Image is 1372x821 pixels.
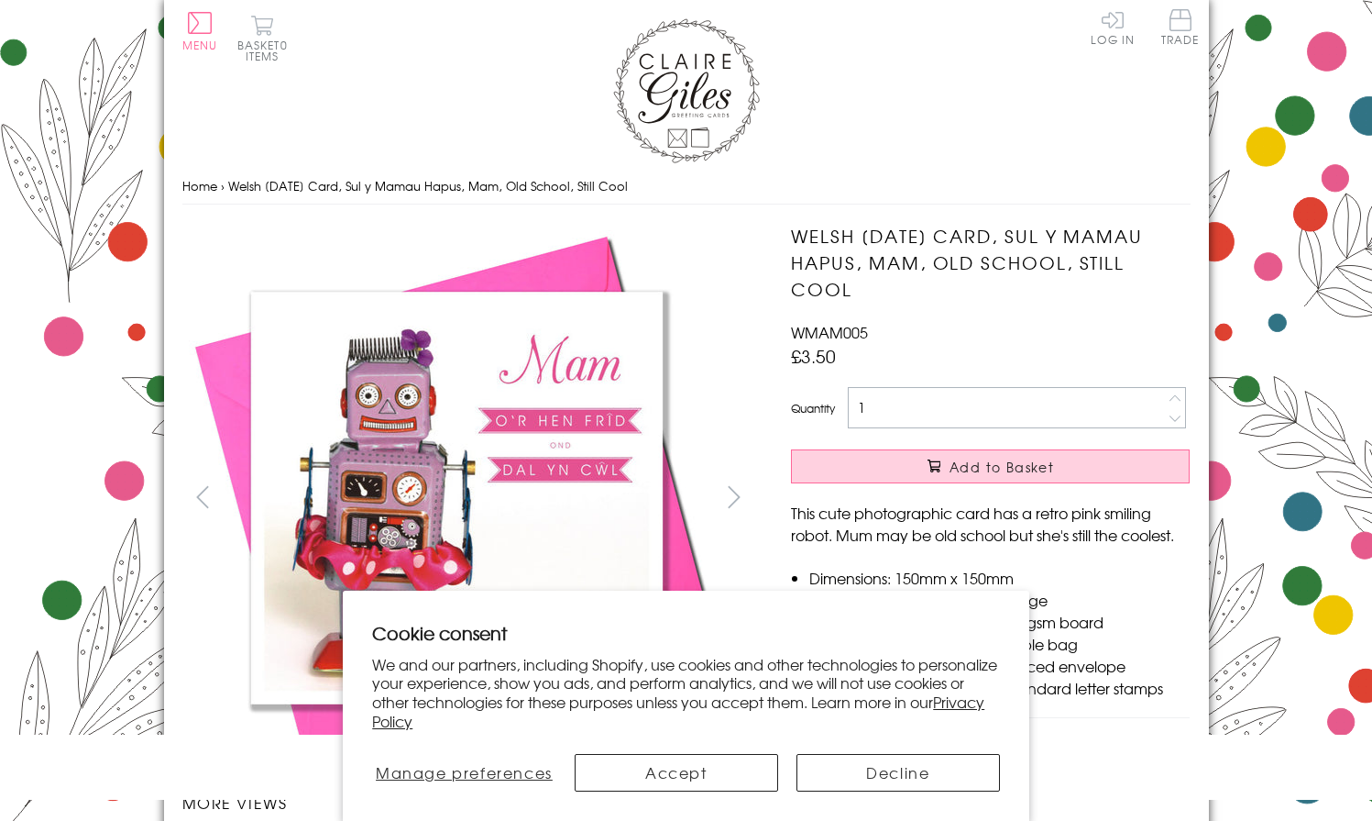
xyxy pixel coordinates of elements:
[949,458,1054,476] span: Add to Basket
[1161,9,1200,49] a: Trade
[809,589,1190,611] li: Blank inside for your own message
[791,502,1190,546] p: This cute photographic card has a retro pink smiling robot. Mum may be old school but she's still...
[372,691,984,732] a: Privacy Policy
[791,321,868,343] span: WMAM005
[791,400,835,416] label: Quantity
[791,343,836,369] span: £3.50
[182,476,224,517] button: prev
[228,177,628,194] span: Welsh [DATE] Card, Sul y Mamau Hapus, Mam, Old School, Still Cool
[182,37,218,53] span: Menu
[1091,9,1135,45] a: Log In
[796,754,1000,792] button: Decline
[809,567,1190,589] li: Dimensions: 150mm x 150mm
[182,12,218,50] button: Menu
[246,37,288,64] span: 0 items
[376,761,553,783] span: Manage preferences
[713,476,754,517] button: next
[1161,9,1200,45] span: Trade
[372,620,1000,646] h2: Cookie consent
[575,754,778,792] button: Accept
[372,655,1000,731] p: We and our partners, including Shopify, use cookies and other technologies to personalize your ex...
[613,18,760,163] img: Claire Giles Greetings Cards
[182,168,1191,205] nav: breadcrumbs
[237,15,288,61] button: Basket0 items
[372,754,555,792] button: Manage preferences
[182,792,755,814] h3: More views
[791,449,1190,483] button: Add to Basket
[221,177,225,194] span: ›
[182,223,732,773] img: Welsh Mother's Day Card, Sul y Mamau Hapus, Mam, Old School, Still Cool
[791,223,1190,302] h1: Welsh [DATE] Card, Sul y Mamau Hapus, Mam, Old School, Still Cool
[182,177,217,194] a: Home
